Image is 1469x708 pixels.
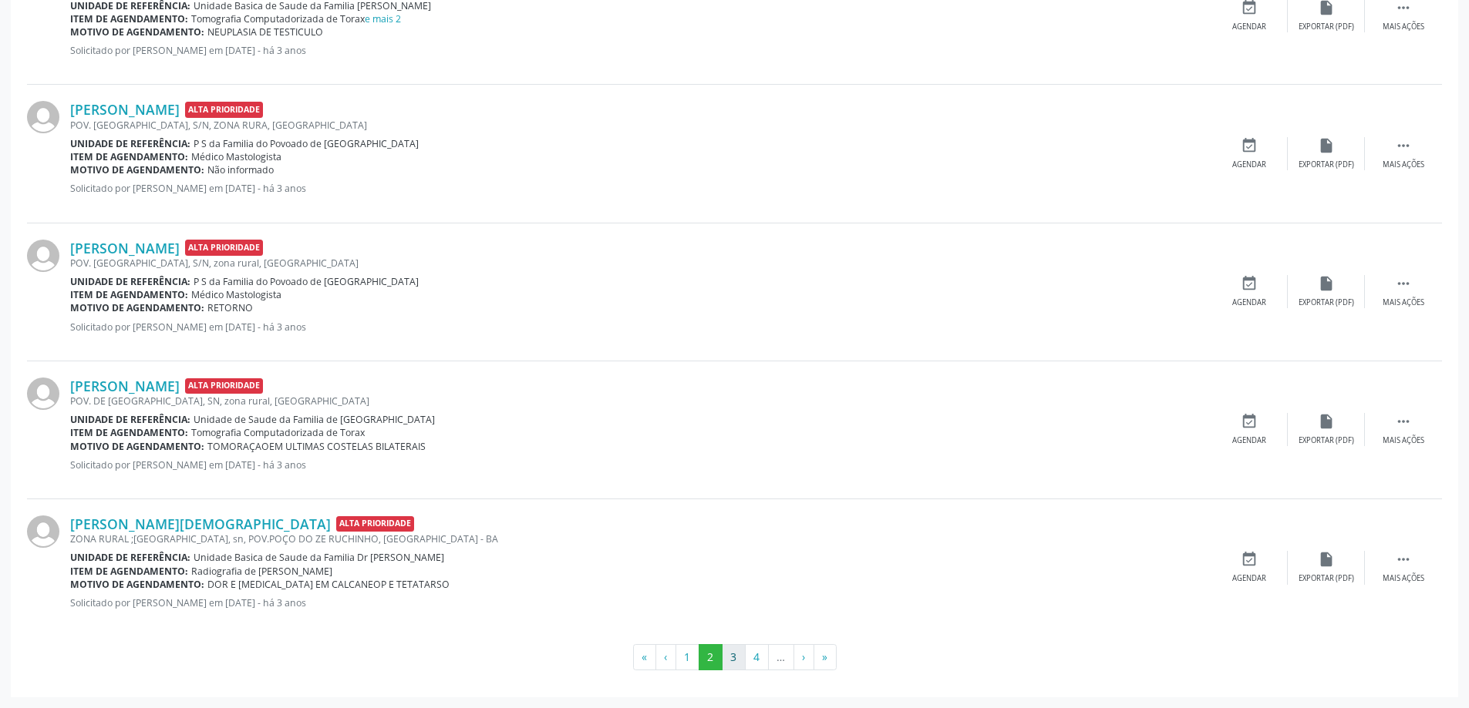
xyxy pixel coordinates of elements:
i: event_available [1241,275,1258,292]
p: Solicitado por [PERSON_NAME] em [DATE] - há 3 anos [70,458,1211,471]
button: Go to next page [793,644,814,670]
span: NEUPLASIA DE TESTICULO [207,25,323,39]
b: Unidade de referência: [70,137,190,150]
b: Item de agendamento: [70,150,188,163]
b: Motivo de agendamento: [70,440,204,453]
p: Solicitado por [PERSON_NAME] em [DATE] - há 3 anos [70,320,1211,334]
div: ZONA RURAL ;[GEOGRAPHIC_DATA], sn, POV.POÇO DO ZE RUCHINHO, [GEOGRAPHIC_DATA] - BA [70,532,1211,545]
span: Tomografia Computadorizada de Torax [191,426,365,439]
span: Médico Mastologista [191,150,281,163]
div: Agendar [1232,22,1266,32]
i: event_available [1241,137,1258,154]
div: Exportar (PDF) [1299,297,1354,308]
i: insert_drive_file [1318,137,1335,154]
div: Exportar (PDF) [1299,573,1354,584]
div: Mais ações [1383,297,1424,308]
button: Go to last page [814,644,837,670]
i:  [1395,413,1412,430]
b: Motivo de agendamento: [70,578,204,591]
b: Unidade de referência: [70,551,190,564]
i: insert_drive_file [1318,413,1335,430]
b: Item de agendamento: [70,565,188,578]
span: Alta Prioridade [185,102,263,118]
i: event_available [1241,551,1258,568]
b: Item de agendamento: [70,12,188,25]
span: TOMORAÇAOEM ULTIMAS COSTELAS BILATERAIS [207,440,426,453]
div: Agendar [1232,435,1266,446]
div: Agendar [1232,159,1266,170]
div: Exportar (PDF) [1299,159,1354,170]
b: Unidade de referência: [70,275,190,288]
i: insert_drive_file [1318,551,1335,568]
span: RETORNO [207,301,253,314]
span: Alta Prioridade [336,516,414,532]
span: Alta Prioridade [185,240,263,256]
p: Solicitado por [PERSON_NAME] em [DATE] - há 3 anos [70,44,1211,57]
span: Radiografia de [PERSON_NAME] [191,565,332,578]
i:  [1395,551,1412,568]
span: Unidade Basica de Saude da Familia Dr [PERSON_NAME] [194,551,444,564]
div: Mais ações [1383,435,1424,446]
span: Tomografia Computadorizada de Torax [191,12,401,25]
div: Mais ações [1383,22,1424,32]
a: [PERSON_NAME][DEMOGRAPHIC_DATA] [70,515,331,532]
div: Mais ações [1383,159,1424,170]
span: Médico Mastologista [191,288,281,301]
button: Go to page 3 [722,644,746,670]
p: Solicitado por [PERSON_NAME] em [DATE] - há 3 anos [70,182,1211,195]
b: Motivo de agendamento: [70,25,204,39]
a: [PERSON_NAME] [70,377,180,394]
a: [PERSON_NAME] [70,101,180,118]
b: Item de agendamento: [70,426,188,439]
img: img [27,101,59,133]
b: Unidade de referência: [70,413,190,426]
b: Motivo de agendamento: [70,301,204,314]
div: POV. [GEOGRAPHIC_DATA], S/N, zona rural, [GEOGRAPHIC_DATA] [70,257,1211,270]
span: DOR E [MEDICAL_DATA] EM CALCANEOP E TETATARSO [207,578,450,591]
i: insert_drive_file [1318,275,1335,292]
i: event_available [1241,413,1258,430]
div: POV. DE [GEOGRAPHIC_DATA], SN, zona rural, [GEOGRAPHIC_DATA] [70,394,1211,408]
span: Unidade de Saude da Familia de [GEOGRAPHIC_DATA] [194,413,435,426]
div: Agendar [1232,297,1266,308]
span: Alta Prioridade [185,378,263,394]
img: img [27,515,59,548]
img: img [27,377,59,410]
p: Solicitado por [PERSON_NAME] em [DATE] - há 3 anos [70,596,1211,609]
div: Exportar (PDF) [1299,22,1354,32]
button: Go to page 1 [676,644,699,670]
ul: Pagination [27,644,1442,670]
a: e mais 2 [365,12,401,25]
button: Go to page 2 [699,644,723,670]
b: Item de agendamento: [70,288,188,301]
i:  [1395,137,1412,154]
img: img [27,240,59,272]
button: Go to page 4 [745,644,769,670]
i:  [1395,275,1412,292]
b: Motivo de agendamento: [70,163,204,176]
button: Go to first page [633,644,656,670]
span: Não informado [207,163,274,176]
div: Mais ações [1383,573,1424,584]
button: Go to previous page [655,644,676,670]
a: [PERSON_NAME] [70,240,180,257]
div: POV. [GEOGRAPHIC_DATA], S/N, ZONA RURA, [GEOGRAPHIC_DATA] [70,119,1211,132]
span: P S da Familia do Povoado de [GEOGRAPHIC_DATA] [194,275,419,288]
span: P S da Familia do Povoado de [GEOGRAPHIC_DATA] [194,137,419,150]
div: Exportar (PDF) [1299,435,1354,446]
div: Agendar [1232,573,1266,584]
